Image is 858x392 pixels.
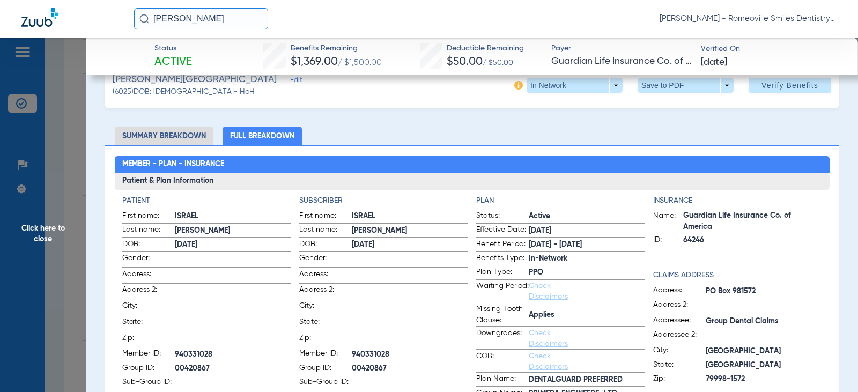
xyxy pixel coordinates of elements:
[529,225,645,236] span: [DATE]
[529,267,645,278] span: PPO
[529,282,568,300] a: Check Disclaimers
[529,253,645,264] span: In-Network
[529,352,568,371] a: Check Disclaimers
[706,316,822,327] span: Group Dental Claims
[299,239,352,252] span: DOB:
[352,363,468,374] span: 00420867
[749,78,831,93] button: Verify Benefits
[551,43,691,54] span: Payer
[299,363,352,375] span: Group ID:
[706,346,822,357] span: [GEOGRAPHIC_DATA]
[122,363,175,375] span: Group ID:
[352,225,468,236] span: [PERSON_NAME]
[706,374,822,385] span: 79998-1572
[113,86,255,98] span: (6025) DOB: [DEMOGRAPHIC_DATA] - HoH
[299,332,352,347] span: Zip:
[447,56,483,68] span: $50.00
[134,8,268,29] input: Search for patients
[175,349,291,360] span: 940331028
[122,284,175,299] span: Address 2:
[115,173,830,190] h3: Patient & Plan Information
[660,13,837,24] span: [PERSON_NAME] - Romeoville Smiles Dentistry
[476,253,529,265] span: Benefits Type:
[175,363,291,374] span: 00420867
[476,239,529,252] span: Benefit Period:
[113,73,277,86] span: [PERSON_NAME][GEOGRAPHIC_DATA]
[706,286,822,297] span: PO Box 981572
[529,239,645,250] span: [DATE] - [DATE]
[352,211,468,222] span: ISRAEL
[122,300,175,315] span: City:
[122,195,291,206] h4: Patient
[683,210,822,233] span: Guardian Life Insurance Co. of America
[139,14,149,24] img: Search Icon
[299,195,468,206] h4: Subscriber
[701,43,841,55] span: Verified On
[122,348,175,361] span: Member ID:
[175,211,291,222] span: ISRAEL
[299,348,352,361] span: Member ID:
[653,195,822,206] h4: Insurance
[529,329,568,347] a: Check Disclaimers
[175,225,291,236] span: [PERSON_NAME]
[527,78,623,93] button: In Network
[154,55,192,70] span: Active
[122,224,175,237] span: Last name:
[653,345,706,358] span: City:
[476,373,529,386] span: Plan Name:
[299,269,352,283] span: Address:
[653,285,706,298] span: Address:
[299,376,352,391] span: Sub-Group ID:
[154,43,192,54] span: Status
[683,235,822,246] span: 64246
[447,43,524,54] span: Deductible Remaining
[115,156,830,173] h2: Member - Plan - Insurance
[551,55,691,68] span: Guardian Life Insurance Co. of America
[299,224,352,237] span: Last name:
[476,304,529,326] span: Missing Tooth Clause:
[299,284,352,299] span: Address 2:
[653,373,706,386] span: Zip:
[122,210,175,223] span: First name:
[653,210,683,233] span: Name:
[653,270,822,281] h4: Claims Address
[223,127,302,145] li: Full Breakdown
[352,349,468,360] span: 940331028
[476,328,529,349] span: Downgrades:
[122,376,175,391] span: Sub-Group ID:
[638,78,734,93] button: Save to PDF
[529,211,645,222] span: Active
[122,239,175,252] span: DOB:
[476,280,529,302] span: Waiting Period:
[483,59,513,66] span: / $50.00
[653,299,706,314] span: Address 2:
[352,239,468,250] span: [DATE]
[476,210,529,223] span: Status:
[291,43,382,54] span: Benefits Remaining
[122,253,175,267] span: Gender:
[299,300,352,315] span: City:
[529,374,645,386] span: DENTALGUARD PREFERRED
[299,253,352,267] span: Gender:
[653,234,683,247] span: ID:
[514,81,523,90] img: info-icon
[299,210,352,223] span: First name:
[122,269,175,283] span: Address:
[653,315,706,328] span: Addressee:
[291,56,338,68] span: $1,369.00
[338,58,382,67] span: / $1,500.00
[476,267,529,279] span: Plan Type:
[290,76,300,86] span: Edit
[476,195,645,206] h4: Plan
[653,359,706,372] span: State:
[122,316,175,331] span: State:
[122,332,175,347] span: Zip:
[701,56,727,69] span: [DATE]
[476,351,529,372] span: COB:
[476,224,529,237] span: Effective Date:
